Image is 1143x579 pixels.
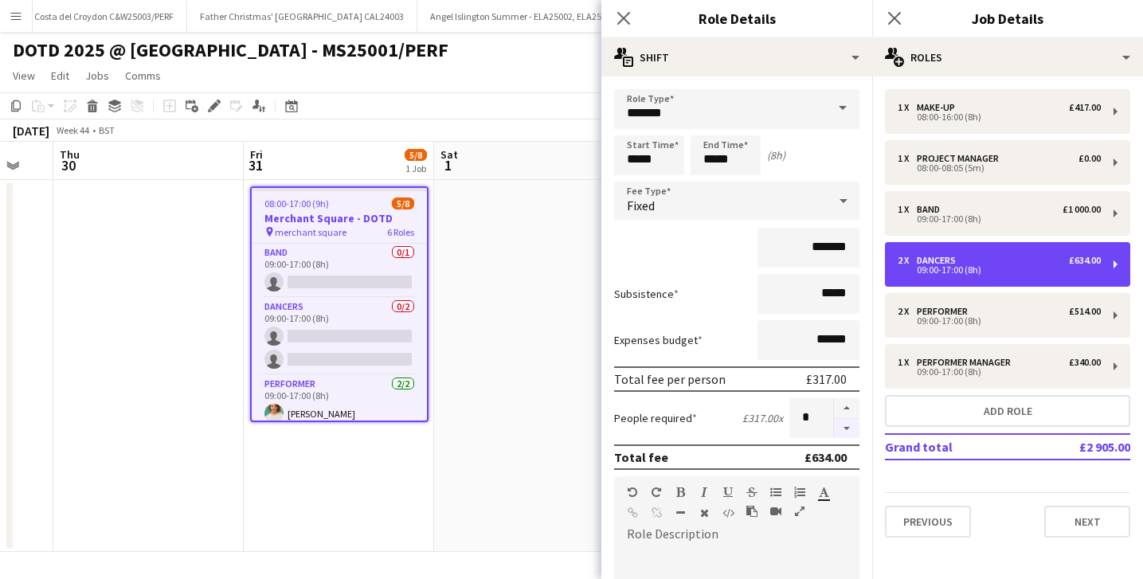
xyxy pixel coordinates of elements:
[794,486,805,499] button: Ordered List
[248,156,263,174] span: 31
[614,287,679,301] label: Subsistence
[60,147,80,162] span: Thu
[898,357,917,368] div: 1 x
[651,486,662,499] button: Redo
[250,186,429,422] app-job-card: 08:00-17:00 (9h)5/8Merchant Square - DOTD merchant square6 RolesMake-up1/108:00-16:00 (8h)[PERSON...
[614,333,703,347] label: Expenses budget
[13,123,49,139] div: [DATE]
[125,68,161,83] span: Comms
[614,371,726,387] div: Total fee per person
[6,65,41,86] a: View
[917,357,1017,368] div: Performer Manager
[746,486,757,499] button: Strikethrough
[22,1,187,32] button: Costa del Croydon C&W25003/PERF
[53,124,92,136] span: Week 44
[885,434,1030,460] td: Grand total
[1030,434,1130,460] td: £2 905.00
[614,449,668,465] div: Total fee
[898,153,917,164] div: 1 x
[898,306,917,317] div: 2 x
[806,371,847,387] div: £317.00
[1044,506,1130,538] button: Next
[405,149,427,161] span: 5/8
[1069,357,1101,368] div: £340.00
[417,1,695,32] button: Angel Islington Summer - ELA25002, ELA25003, ELA25004/PERF
[1063,204,1101,215] div: £1 000.00
[898,102,917,113] div: 1 x
[675,507,686,519] button: Horizontal Line
[872,38,1143,76] div: Roles
[119,65,167,86] a: Comms
[699,486,710,499] button: Italic
[917,102,961,113] div: Make-up
[252,211,427,225] h3: Merchant Square - DOTD
[627,486,638,499] button: Undo
[898,215,1101,223] div: 09:00-17:00 (8h)
[99,124,115,136] div: BST
[818,486,829,499] button: Text Color
[722,486,734,499] button: Underline
[1078,153,1101,164] div: £0.00
[885,395,1130,427] button: Add role
[675,486,686,499] button: Bold
[392,198,414,209] span: 5/8
[1069,306,1101,317] div: £514.00
[898,113,1101,121] div: 08:00-16:00 (8h)
[898,317,1101,325] div: 09:00-17:00 (8h)
[85,68,109,83] span: Jobs
[917,204,946,215] div: Band
[627,198,655,213] span: Fixed
[917,306,974,317] div: Performer
[885,506,971,538] button: Previous
[440,147,458,162] span: Sat
[767,148,785,162] div: (8h)
[405,162,426,174] div: 1 Job
[614,411,697,425] label: People required
[51,68,69,83] span: Edit
[79,65,115,86] a: Jobs
[45,65,76,86] a: Edit
[834,398,859,419] button: Increase
[699,507,710,519] button: Clear Formatting
[746,505,757,518] button: Paste as plain text
[898,204,917,215] div: 1 x
[834,419,859,439] button: Decrease
[13,38,448,62] h1: DOTD 2025 @ [GEOGRAPHIC_DATA] - MS25001/PERF
[601,38,872,76] div: Shift
[898,368,1101,376] div: 09:00-17:00 (8h)
[57,156,80,174] span: 30
[898,266,1101,274] div: 09:00-17:00 (8h)
[264,198,329,209] span: 08:00-17:00 (9h)
[898,164,1101,172] div: 08:00-08:05 (5m)
[804,449,847,465] div: £634.00
[770,486,781,499] button: Unordered List
[601,8,872,29] h3: Role Details
[1069,255,1101,266] div: £634.00
[722,507,734,519] button: HTML Code
[252,375,427,452] app-card-role: Performer2/209:00-17:00 (8h)[PERSON_NAME]
[275,226,346,238] span: merchant square
[187,1,417,32] button: Father Christmas' [GEOGRAPHIC_DATA] CAL24003
[13,68,35,83] span: View
[898,255,917,266] div: 2 x
[917,153,1005,164] div: Project Manager
[250,147,263,162] span: Fri
[917,255,962,266] div: Dancers
[742,411,783,425] div: £317.00 x
[252,244,427,298] app-card-role: Band0/109:00-17:00 (8h)
[438,156,458,174] span: 1
[387,226,414,238] span: 6 Roles
[872,8,1143,29] h3: Job Details
[1069,102,1101,113] div: £417.00
[794,505,805,518] button: Fullscreen
[770,505,781,518] button: Insert video
[252,298,427,375] app-card-role: Dancers0/209:00-17:00 (8h)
